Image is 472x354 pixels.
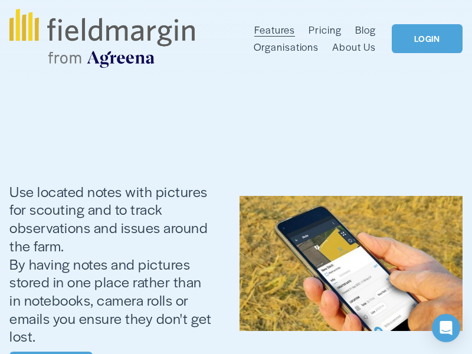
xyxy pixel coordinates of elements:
[332,38,375,55] a: About Us
[9,9,195,68] img: fieldmargin.com
[254,38,319,55] a: Organisations
[432,314,460,342] div: Open Intercom Messenger
[9,84,203,183] span: Scout and measure
[355,22,376,39] a: Blog
[392,24,463,53] a: LOGIN
[254,22,295,37] span: Features
[9,181,215,346] span: Use located notes with pictures for scouting and to track observations and issues around the farm...
[254,22,295,39] a: folder dropdown
[309,22,341,39] a: Pricing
